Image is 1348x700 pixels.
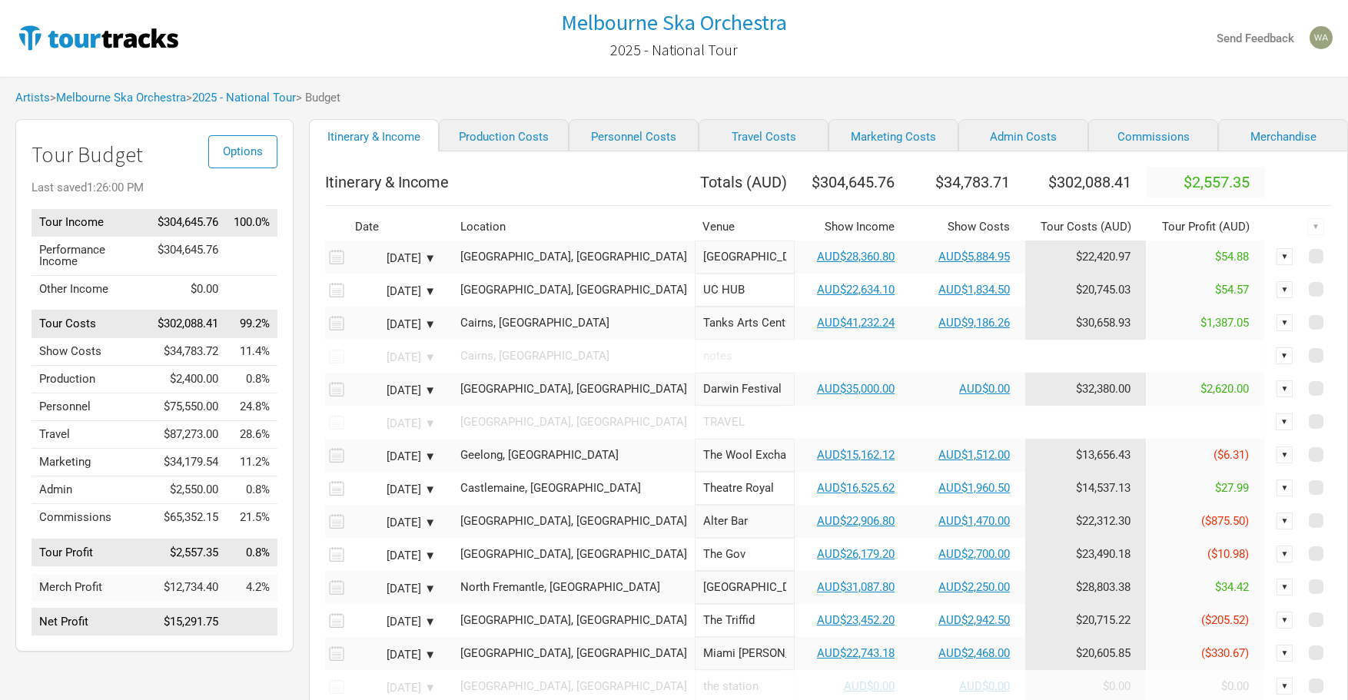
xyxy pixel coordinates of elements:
[1025,274,1147,307] td: Tour Cost allocation from Production, Personnel, Travel, Marketing, Admin & Commissions
[32,574,150,601] td: Merch Profit
[226,504,277,532] td: Commissions as % of Tour Income
[351,550,436,562] div: [DATE] ▼
[1277,579,1293,595] div: ▼
[610,41,738,58] h2: 2025 - National Tour
[1025,505,1147,538] td: Tour Cost allocation from Production, Personnel, Travel, Marketing, Admin & Commissions
[817,250,895,264] a: AUD$28,360.80
[938,283,1010,297] a: AUD$1,834.50
[1276,347,1293,364] div: ▼
[150,393,226,421] td: $75,550.00
[695,439,795,472] input: The Wool Exchange
[226,476,277,504] td: Admin as % of Tour Income
[32,310,150,338] td: Tour Costs
[817,613,895,627] a: AUD$23,452.20
[699,119,828,151] a: Travel Costs
[351,616,436,628] div: [DATE] ▼
[351,451,436,463] div: [DATE] ▼
[1277,248,1293,265] div: ▼
[695,274,795,307] input: UC HUB
[32,275,150,303] td: Other Income
[150,310,226,338] td: $302,088.41
[226,236,277,275] td: Performance Income as % of Tour Income
[817,580,895,594] a: AUD$31,087.80
[351,484,436,496] div: [DATE] ▼
[226,310,277,338] td: Tour Costs as % of Tour Income
[32,236,150,275] td: Performance Income
[695,307,795,340] input: Tanks Arts Centre
[56,91,186,105] a: Melbourne Ska Orchestra
[1184,173,1250,191] span: $2,557.35
[610,34,738,66] a: 2025 - National Tour
[226,338,277,366] td: Show Costs as % of Tour Income
[32,539,150,566] td: Tour Profit
[938,613,1010,627] a: AUD$2,942.50
[1200,316,1249,330] span: $1,387.05
[32,366,150,393] td: Production
[1276,413,1293,430] div: ▼
[32,609,150,636] td: Net Profit
[1215,481,1249,495] span: $27.99
[938,448,1010,462] a: AUD$1,512.00
[150,421,226,449] td: $87,273.00
[1025,307,1147,340] td: Tour Cost allocation from Production, Personnel, Travel, Marketing, Admin & Commissions
[817,382,895,396] a: AUD$35,000.00
[795,167,910,197] th: $304,645.76
[695,373,795,406] input: Darwin Festival
[1277,645,1293,662] div: ▼
[817,646,895,660] a: AUD$22,743.18
[296,92,340,104] span: > Budget
[1025,439,1147,472] td: Tour Cost allocation from Production, Personnel, Travel, Marketing, Admin & Commissions
[1277,513,1293,529] div: ▼
[460,416,687,428] div: Darwin, Australia
[938,316,1010,330] a: AUD$9,186.26
[1025,167,1147,197] th: $302,088.41
[817,547,895,561] a: AUD$26,179.20
[226,449,277,476] td: Marketing as % of Tour Income
[32,209,150,237] td: Tour Income
[695,214,795,241] th: Venue
[150,236,226,275] td: $304,645.76
[1201,646,1249,660] span: ($330.67)
[32,182,277,194] div: Last saved 1:26:00 PM
[1277,380,1293,397] div: ▼
[351,649,436,661] div: [DATE] ▼
[15,91,50,105] a: Artists
[351,352,436,363] div: [DATE] ▼
[1215,250,1249,264] span: $54.88
[150,338,226,366] td: $34,783.72
[1215,580,1249,594] span: $34.42
[460,483,687,494] div: Castlemaine, Australia
[1277,281,1293,298] div: ▼
[938,547,1010,561] a: AUD$2,700.00
[695,538,795,571] input: The Gov
[150,449,226,476] td: $34,179.54
[351,682,436,694] div: [DATE] ▼
[959,679,1010,693] a: AUD$0.00
[1218,119,1348,151] a: Merchandise
[309,119,439,151] a: Itinerary & Income
[351,583,436,595] div: [DATE] ▼
[1201,514,1249,528] span: ($875.50)
[695,340,1265,373] input: notes
[460,648,687,659] div: Gold Coast, Australia
[150,275,226,303] td: $0.00
[561,11,787,35] a: Melbourne Ska Orchestra
[695,406,1265,439] input: TRAVEL
[32,504,150,532] td: Commissions
[1201,613,1249,627] span: ($205.52)
[695,472,795,505] input: Theatre Royal
[1307,218,1324,235] div: ▼
[1214,448,1249,462] span: ($6.31)
[460,317,687,329] div: Cairns, Australia
[1025,604,1147,637] td: Tour Cost allocation from Production, Personnel, Travel, Marketing, Admin & Commissions
[460,383,687,395] div: Darwin, Australia
[1277,479,1293,496] div: ▼
[226,421,277,449] td: Travel as % of Tour Income
[1025,472,1147,505] td: Tour Cost allocation from Production, Personnel, Travel, Marketing, Admin & Commissions
[1025,571,1147,604] td: Tour Cost allocation from Production, Personnel, Travel, Marketing, Admin & Commissions
[226,393,277,421] td: Personnel as % of Tour Income
[150,574,226,601] td: $12,734.40
[150,504,226,532] td: $65,352.15
[569,119,699,151] a: Personnel Costs
[1310,26,1333,49] img: Wally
